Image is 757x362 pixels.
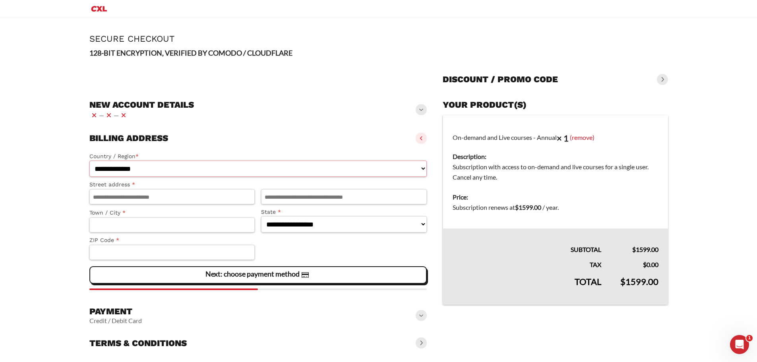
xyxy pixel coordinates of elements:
vaadin-horizontal-layout: Credit / Debit Card [89,317,142,325]
h3: New account details [89,99,194,110]
span: Subscription renews at . [453,203,559,211]
bdi: 0.00 [643,261,658,268]
th: Subtotal [443,228,611,255]
label: State [261,207,427,217]
span: 1 [746,335,753,341]
label: ZIP Code [89,236,255,245]
strong: 128-BIT ENCRYPTION, VERIFIED BY COMODO / CLOUDFLARE [89,48,292,57]
span: / year [542,203,558,211]
h3: Billing address [89,133,168,144]
label: Town / City [89,208,255,217]
iframe: Intercom live chat [730,335,749,354]
bdi: 1599.00 [620,276,658,287]
h1: Secure Checkout [89,34,668,44]
bdi: 1599.00 [515,203,541,211]
span: $ [515,203,519,211]
th: Total [443,270,611,305]
span: $ [620,276,625,287]
td: On-demand and Live courses - Annual [443,115,668,188]
bdi: 1599.00 [632,246,658,253]
label: Country / Region [89,152,427,161]
a: (remove) [570,133,594,141]
strong: × 1 [557,133,569,143]
dt: Description: [453,151,658,162]
h3: Payment [89,306,142,317]
span: $ [643,261,647,268]
label: Street address [89,180,255,189]
h3: Discount / promo code [443,74,558,85]
th: Tax [443,255,611,270]
vaadin-horizontal-layout: — — [89,110,194,120]
dt: Price: [453,192,658,202]
vaadin-button: Next: choose payment method [89,266,427,284]
dd: Subscription with access to on-demand and live courses for a single user. Cancel any time. [453,162,658,182]
span: $ [632,246,636,253]
h3: Terms & conditions [89,338,187,349]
